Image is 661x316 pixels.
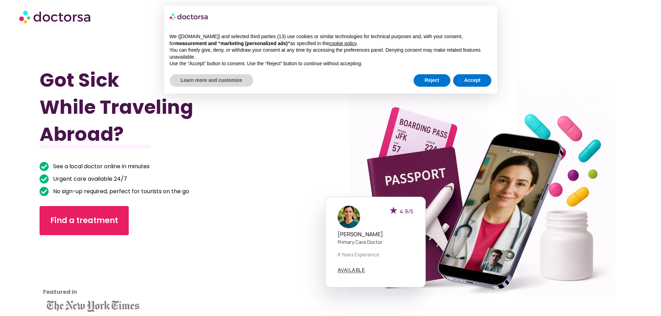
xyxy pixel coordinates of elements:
p: You can freely give, deny, or withdraw your consent at any time by accessing the preferences pane... [170,47,492,60]
a: cookie policy [329,41,356,46]
img: logo [170,11,209,22]
button: Learn more and customize [170,74,253,87]
span: Find a treatment [50,215,118,226]
strong: measurement and “marketing (personalized ads)” [175,41,290,46]
button: Reject [414,74,450,87]
p: Primary care doctor [338,238,413,246]
a: AVAILABLE [338,267,365,273]
h1: Got Sick While Traveling Abroad? [40,67,287,148]
p: Use the “Accept” button to consent. Use the “Reject” button to continue without accepting. [170,60,492,67]
a: Find a treatment [40,206,129,235]
h5: [PERSON_NAME] [338,231,413,238]
button: Accept [453,74,492,87]
span: See a local doctor online in minutes [51,162,150,171]
span: No sign-up required, perfect for tourists on the go [51,187,189,196]
p: 8 years experience [338,251,413,258]
iframe: Customer reviews powered by Trustpilot [43,246,105,298]
p: We ([DOMAIN_NAME]) and selected third parties (13) use cookies or similar technologies for techni... [170,33,492,47]
span: Urgent care available 24/7 [51,174,127,184]
span: 4.9/5 [400,207,413,215]
strong: Featured in [43,288,77,296]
